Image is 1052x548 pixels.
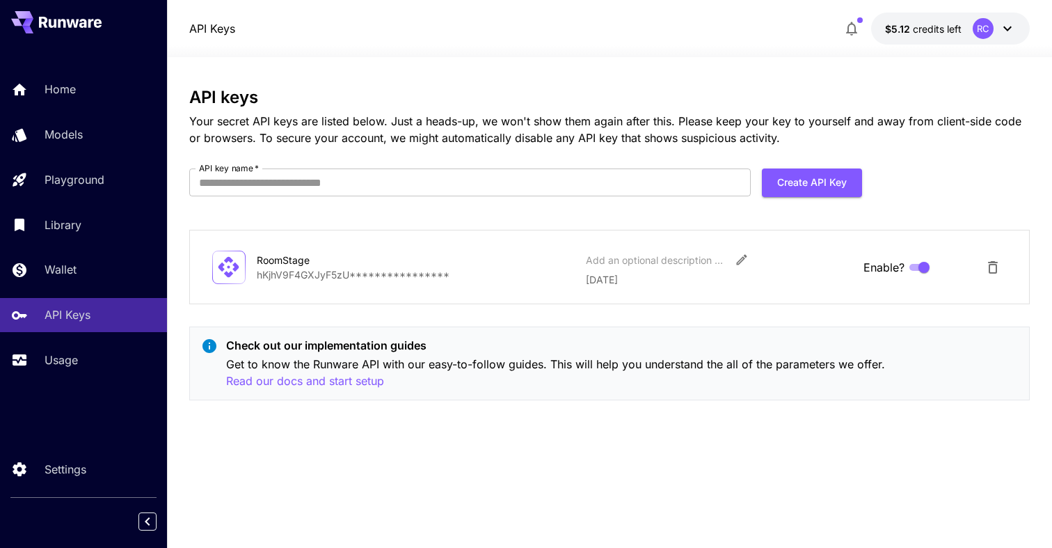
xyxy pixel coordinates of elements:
[45,461,86,478] p: Settings
[45,306,90,323] p: API Keys
[189,88,1030,107] h3: API keys
[871,13,1030,45] button: $5.11775RC
[189,20,235,37] a: API Keys
[762,169,862,197] button: Create API Key
[729,247,754,272] button: Edit
[189,113,1030,146] p: Your secret API keys are listed below. Just a heads-up, we won't show them again after this. Plea...
[45,126,83,143] p: Models
[226,356,1018,390] p: Get to know the Runware API with our easy-to-follow guides. This will help you understand the all...
[226,337,1018,354] p: Check out our implementation guides
[863,259,904,276] span: Enable?
[973,18,994,39] div: RC
[45,81,76,97] p: Home
[586,253,725,267] div: Add an optional description or comment
[979,253,1007,281] button: Delete API Key
[226,373,384,390] button: Read our docs and start setup
[257,253,396,267] div: RoomStage
[913,23,962,35] span: credits left
[149,509,167,534] div: Collapse sidebar
[199,162,259,174] label: API key name
[189,20,235,37] nav: breadcrumb
[138,512,157,531] button: Collapse sidebar
[586,272,852,287] p: [DATE]
[45,217,81,233] p: Library
[45,261,77,278] p: Wallet
[885,23,913,35] span: $5.12
[885,22,962,36] div: $5.11775
[45,352,78,368] p: Usage
[45,171,104,188] p: Playground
